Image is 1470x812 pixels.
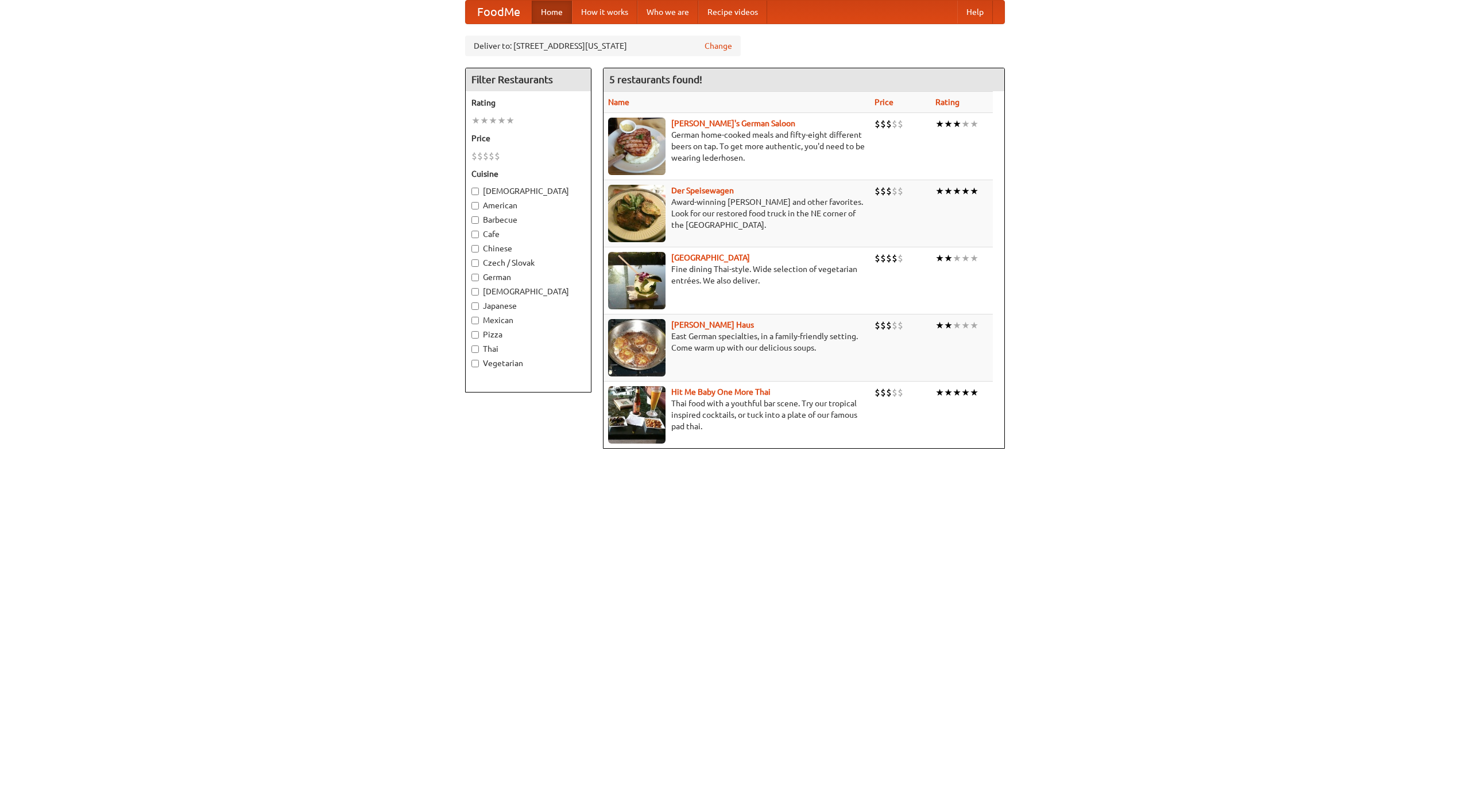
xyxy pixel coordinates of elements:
li: $ [489,150,494,162]
li: ★ [970,252,978,265]
img: babythai.jpg [608,386,666,444]
li: ★ [953,386,961,399]
li: ★ [970,118,978,130]
li: $ [898,118,903,130]
li: ★ [970,319,978,332]
h5: Rating [471,97,585,108]
li: ★ [953,185,961,197]
li: $ [471,150,477,162]
li: $ [875,118,880,130]
li: $ [892,319,898,332]
label: German [471,271,585,283]
label: [DEMOGRAPHIC_DATA] [471,185,585,197]
label: Chinese [471,243,585,254]
label: Japanese [471,300,585,312]
li: $ [880,118,886,130]
label: Pizza [471,329,585,340]
input: Chinese [471,245,479,252]
a: Rating [935,98,960,107]
input: Pizza [471,331,479,339]
li: $ [898,386,903,399]
li: $ [898,252,903,265]
li: ★ [961,386,970,399]
p: Award-winning [PERSON_NAME] and other favorites. Look for our restored food truck in the NE corne... [608,196,865,231]
li: ★ [935,252,944,265]
li: ★ [944,319,953,332]
a: Hit Me Baby One More Thai [671,387,771,397]
li: ★ [480,114,489,127]
li: $ [875,319,880,332]
li: $ [886,118,892,130]
input: Vegetarian [471,360,479,367]
a: How it works [572,1,637,24]
a: [PERSON_NAME] Haus [671,320,754,329]
li: ★ [961,319,970,332]
li: ★ [953,319,961,332]
a: FoodMe [466,1,532,24]
input: Czech / Slovak [471,259,479,267]
li: $ [875,386,880,399]
label: Vegetarian [471,358,585,369]
li: ★ [935,185,944,197]
li: $ [886,386,892,399]
a: Who we are [637,1,698,24]
li: $ [898,319,903,332]
li: $ [494,150,500,162]
li: $ [880,252,886,265]
h5: Price [471,133,585,144]
label: Thai [471,343,585,355]
li: ★ [471,114,480,127]
p: Fine dining Thai-style. Wide selection of vegetarian entrées. We also deliver. [608,263,865,286]
li: $ [892,118,898,130]
li: $ [886,319,892,332]
li: $ [880,319,886,332]
label: [DEMOGRAPHIC_DATA] [471,286,585,297]
b: [PERSON_NAME]'s German Saloon [671,119,795,128]
li: ★ [953,252,961,265]
label: Czech / Slovak [471,257,585,269]
a: Help [957,1,993,24]
li: ★ [944,252,953,265]
label: American [471,200,585,211]
a: Der Speisewagen [671,186,734,195]
input: [DEMOGRAPHIC_DATA] [471,288,479,296]
li: $ [875,185,880,197]
img: speisewagen.jpg [608,185,666,242]
input: [DEMOGRAPHIC_DATA] [471,188,479,195]
p: German home-cooked meals and fifty-eight different beers on tap. To get more authentic, you'd nee... [608,129,865,164]
a: [GEOGRAPHIC_DATA] [671,253,750,262]
input: German [471,274,479,281]
input: Barbecue [471,216,479,224]
li: $ [875,252,880,265]
li: ★ [935,118,944,130]
li: $ [898,185,903,197]
li: $ [886,185,892,197]
li: ★ [944,118,953,130]
label: Cafe [471,228,585,240]
li: ★ [961,252,970,265]
a: Home [532,1,572,24]
li: ★ [953,118,961,130]
li: ★ [944,386,953,399]
li: $ [886,252,892,265]
li: $ [892,386,898,399]
li: $ [892,185,898,197]
img: satay.jpg [608,252,666,309]
p: Thai food with a youthful bar scene. Try our tropical inspired cocktails, or tuck into a plate of... [608,398,865,432]
a: Recipe videos [698,1,767,24]
li: ★ [935,386,944,399]
div: Deliver to: [STREET_ADDRESS][US_STATE] [465,36,741,56]
li: ★ [944,185,953,197]
li: ★ [935,319,944,332]
ng-pluralize: 5 restaurants found! [609,74,702,85]
label: Mexican [471,314,585,326]
h5: Cuisine [471,168,585,180]
h4: Filter Restaurants [466,68,591,91]
li: ★ [970,185,978,197]
input: Cafe [471,231,479,238]
a: Price [875,98,893,107]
